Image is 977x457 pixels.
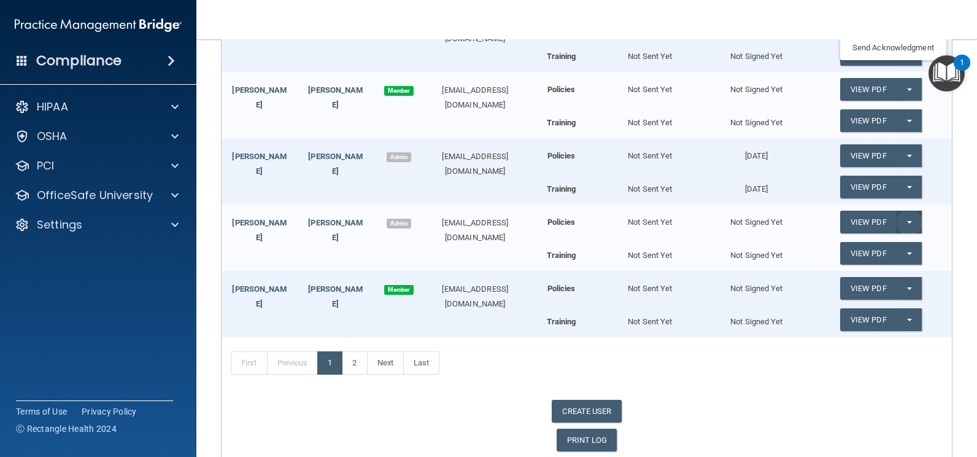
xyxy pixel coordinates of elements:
b: Policies [547,151,576,160]
a: CREATE USER [552,400,621,423]
span: Member [384,285,414,295]
a: Previous [267,351,319,375]
div: Not Signed Yet [703,242,810,263]
a: Settings [15,217,179,232]
b: Training [547,184,576,193]
a: View PDF [840,277,897,300]
b: Policies [547,284,576,293]
a: Privacy Policy [82,405,137,418]
div: Not Sent Yet [597,109,704,130]
a: View PDF [840,109,897,132]
a: [PERSON_NAME] [308,218,363,242]
p: Settings [37,217,82,232]
div: Not Sent Yet [597,72,704,97]
a: PCI [15,158,179,173]
a: 1 [317,351,342,375]
a: [PERSON_NAME] [308,284,363,308]
a: Terms of Use [16,405,67,418]
ul: View PDF [840,36,946,60]
b: Training [547,251,576,260]
div: Not Signed Yet [703,43,810,64]
div: [DATE] [703,138,810,163]
iframe: Drift Widget Chat Controller [765,370,962,419]
div: Not Signed Yet [703,308,810,329]
a: [PERSON_NAME] [308,85,363,109]
div: Not Sent Yet [597,242,704,263]
a: OfficeSafe University [15,188,179,203]
b: Policies [547,85,576,94]
div: Not Sent Yet [597,176,704,197]
div: Not Signed Yet [703,72,810,97]
b: Policies [547,217,576,227]
div: [DATE] [703,176,810,197]
div: 1 [960,63,964,79]
span: Admin [387,219,411,228]
a: [PERSON_NAME] [232,85,287,109]
a: Send Acknowledgment [840,39,946,57]
a: [PERSON_NAME] [308,152,363,176]
div: [EMAIL_ADDRESS][DOMAIN_NAME] [425,216,526,245]
a: View PDF [840,176,897,198]
div: [EMAIL_ADDRESS][DOMAIN_NAME] [425,83,526,112]
a: First [231,351,268,375]
img: PMB logo [15,13,182,37]
a: Next [367,351,404,375]
p: HIPAA [37,100,68,114]
div: Not Sent Yet [597,271,704,296]
div: Not Signed Yet [703,271,810,296]
div: Not Sent Yet [597,205,704,230]
a: View PDF [840,78,897,101]
p: PCI [37,158,54,173]
a: [PERSON_NAME] [232,284,287,308]
b: Training [547,118,576,127]
div: Not Sent Yet [597,138,704,163]
p: OSHA [37,129,68,144]
a: [PERSON_NAME] [232,218,287,242]
div: Not Sent Yet [597,43,704,64]
span: Ⓒ Rectangle Health 2024 [16,423,117,435]
a: View PDF [840,308,897,331]
span: Member [384,86,414,96]
a: PRINT LOG [557,429,617,451]
a: [PERSON_NAME] [232,152,287,176]
div: [EMAIL_ADDRESS][DOMAIN_NAME] [425,282,526,311]
b: Training [547,317,576,326]
a: 2 [342,351,367,375]
div: Not Signed Yet [703,109,810,130]
button: Open Resource Center, 1 new notification [929,55,965,92]
div: [EMAIL_ADDRESS][DOMAIN_NAME] [425,149,526,179]
a: View PDF [840,211,897,233]
div: Not Signed Yet [703,205,810,230]
a: View PDF [840,242,897,265]
a: View PDF [840,144,897,167]
span: Admin [387,152,411,162]
h4: Compliance [36,52,122,69]
p: OfficeSafe University [37,188,153,203]
div: Not Sent Yet [597,308,704,329]
a: Last [403,351,439,375]
b: Training [547,52,576,61]
a: OSHA [15,129,179,144]
a: HIPAA [15,100,179,114]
